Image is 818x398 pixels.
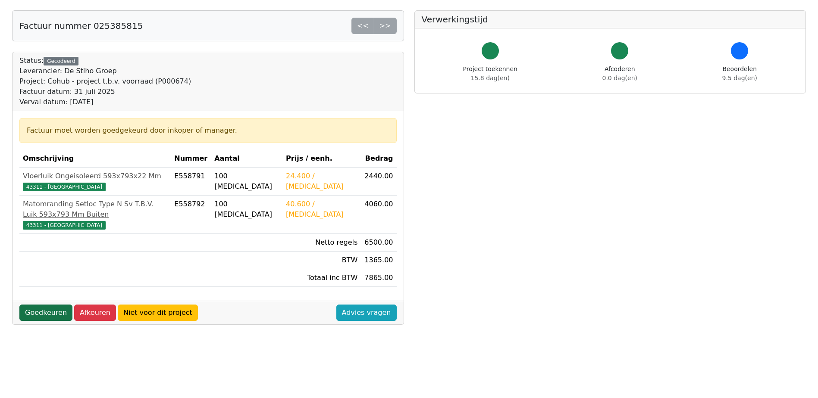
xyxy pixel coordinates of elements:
span: 9.5 dag(en) [722,75,757,81]
span: 43311 - [GEOGRAPHIC_DATA] [23,183,106,191]
th: Bedrag [361,150,396,168]
div: Gecodeerd [44,57,78,65]
div: Project: Cohub - project t.b.v. voorraad (P000674) [19,76,191,87]
div: Afcoderen [602,65,637,83]
td: 1365.00 [361,252,396,269]
div: 40.600 / [MEDICAL_DATA] [286,199,357,220]
div: Matomranding Setloc Type N Sv T.B.V. Luik 593x793 Mm Buiten [23,199,167,220]
span: 43311 - [GEOGRAPHIC_DATA] [23,221,106,230]
div: 24.400 / [MEDICAL_DATA] [286,171,357,192]
th: Nummer [171,150,211,168]
div: Status: [19,56,191,107]
th: Omschrijving [19,150,171,168]
div: 100 [MEDICAL_DATA] [214,199,279,220]
div: Factuur datum: 31 juli 2025 [19,87,191,97]
td: E558792 [171,196,211,234]
td: BTW [282,252,361,269]
th: Prijs / eenh. [282,150,361,168]
td: 2440.00 [361,168,396,196]
a: Matomranding Setloc Type N Sv T.B.V. Luik 593x793 Mm Buiten43311 - [GEOGRAPHIC_DATA] [23,199,167,230]
a: Advies vragen [336,305,397,321]
th: Aantal [211,150,282,168]
td: Netto regels [282,234,361,252]
td: 4060.00 [361,196,396,234]
a: Afkeuren [74,305,116,321]
div: Project toekennen [463,65,517,83]
a: Goedkeuren [19,305,72,321]
td: Totaal inc BTW [282,269,361,287]
a: Niet voor dit project [118,305,198,321]
td: 6500.00 [361,234,396,252]
div: 100 [MEDICAL_DATA] [214,171,279,192]
div: Verval datum: [DATE] [19,97,191,107]
a: Vloerluik Ongeisoleerd 593x793x22 Mm43311 - [GEOGRAPHIC_DATA] [23,171,167,192]
td: 7865.00 [361,269,396,287]
div: Vloerluik Ongeisoleerd 593x793x22 Mm [23,171,167,181]
span: 15.8 dag(en) [471,75,510,81]
h5: Verwerkingstijd [422,14,799,25]
div: Factuur moet worden goedgekeurd door inkoper of manager. [27,125,389,136]
span: 0.0 dag(en) [602,75,637,81]
h5: Factuur nummer 025385815 [19,21,143,31]
div: Beoordelen [722,65,757,83]
td: E558791 [171,168,211,196]
div: Leverancier: De Stiho Groep [19,66,191,76]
